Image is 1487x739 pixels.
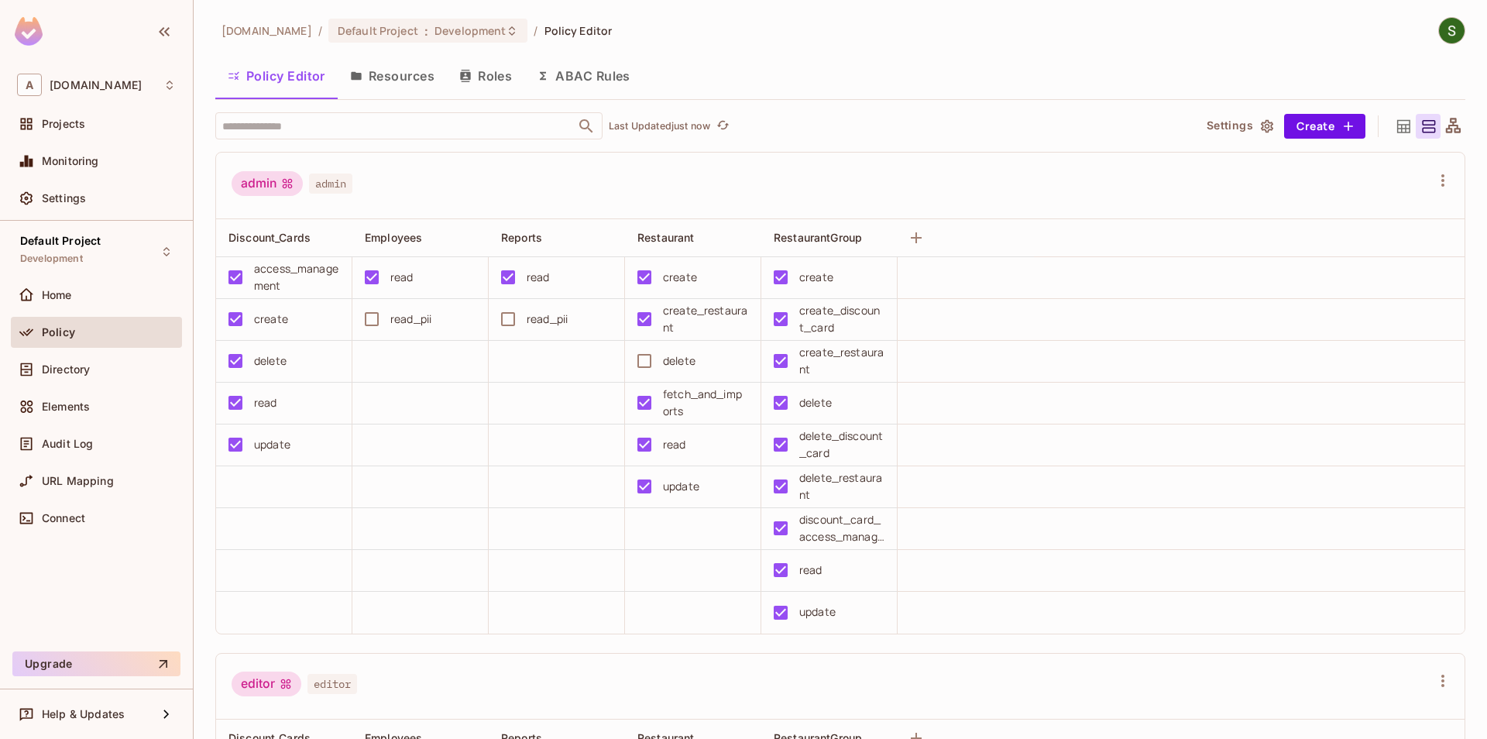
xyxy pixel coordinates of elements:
[663,352,695,369] div: delete
[799,344,884,378] div: create_restaurant
[544,23,613,38] span: Policy Editor
[232,171,303,196] div: admin
[663,269,697,286] div: create
[524,57,643,95] button: ABAC Rules
[713,117,732,136] button: refresh
[637,231,695,244] span: Restaurant
[501,231,542,244] span: Reports
[799,394,832,411] div: delete
[15,17,43,46] img: SReyMgAAAABJRU5ErkJggg==
[609,120,710,132] p: Last Updated just now
[799,269,833,286] div: create
[228,231,311,244] span: Discount_Cards
[42,363,90,376] span: Directory
[307,674,357,694] span: editor
[447,57,524,95] button: Roles
[42,708,125,720] span: Help & Updates
[799,511,884,545] div: discount_card_access_management
[527,311,568,328] div: read_pii
[20,235,101,247] span: Default Project
[254,311,288,328] div: create
[17,74,42,96] span: A
[338,23,418,38] span: Default Project
[50,79,142,91] span: Workspace: allerin.com
[663,302,748,336] div: create_restaurant
[42,400,90,413] span: Elements
[799,302,884,336] div: create_discount_card
[799,562,822,579] div: read
[254,394,277,411] div: read
[254,260,339,294] div: access_management
[1284,114,1365,139] button: Create
[799,428,884,462] div: delete_discount_card
[42,512,85,524] span: Connect
[42,155,99,167] span: Monitoring
[42,326,75,339] span: Policy
[799,469,884,504] div: delete_restaurant
[1200,114,1278,139] button: Settings
[365,231,422,244] span: Employees
[710,117,732,136] span: Click to refresh data
[1439,18,1465,43] img: Shakti Seniyar
[390,311,431,328] div: read_pii
[663,478,699,495] div: update
[716,119,730,134] span: refresh
[575,115,597,137] button: Open
[254,352,287,369] div: delete
[42,192,86,205] span: Settings
[390,269,414,286] div: read
[232,672,301,696] div: editor
[42,118,85,130] span: Projects
[42,438,93,450] span: Audit Log
[527,269,550,286] div: read
[774,231,862,244] span: RestaurantGroup
[12,651,180,676] button: Upgrade
[309,174,352,194] span: admin
[663,436,686,453] div: read
[254,436,290,453] div: update
[20,253,83,265] span: Development
[799,603,836,620] div: update
[222,23,312,38] span: the active workspace
[424,25,429,37] span: :
[42,289,72,301] span: Home
[215,57,338,95] button: Policy Editor
[663,386,748,420] div: fetch_and_imports
[42,475,114,487] span: URL Mapping
[318,23,322,38] li: /
[434,23,506,38] span: Development
[338,57,447,95] button: Resources
[534,23,537,38] li: /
